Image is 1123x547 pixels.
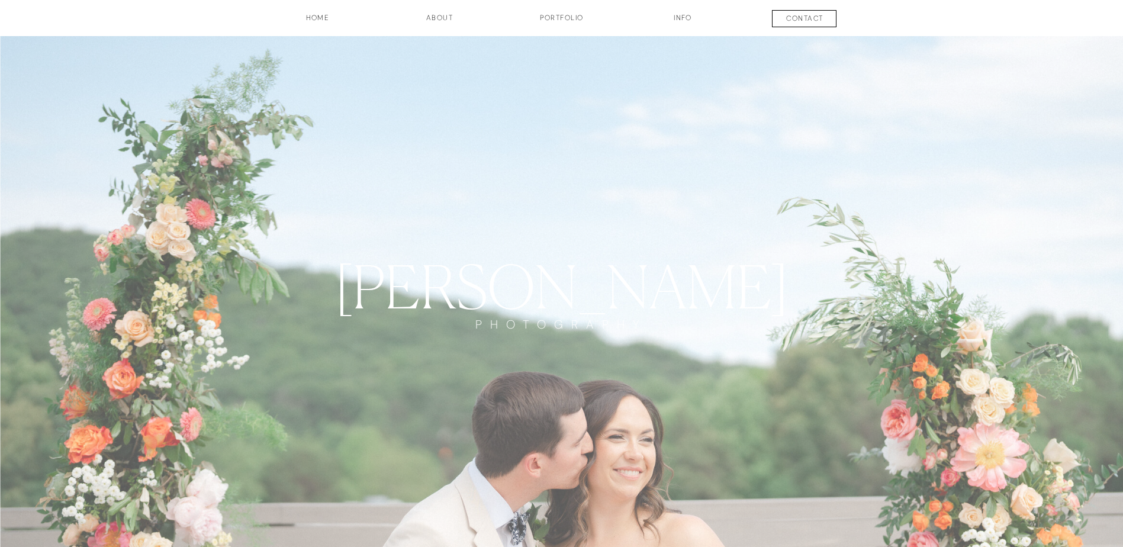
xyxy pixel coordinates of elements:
[274,12,362,33] a: HOME
[654,12,713,33] a: INFO
[761,13,849,27] a: contact
[461,317,662,353] a: PHOTOGRAPHY
[518,12,606,33] a: Portfolio
[410,12,469,33] a: about
[289,252,835,317] a: [PERSON_NAME]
